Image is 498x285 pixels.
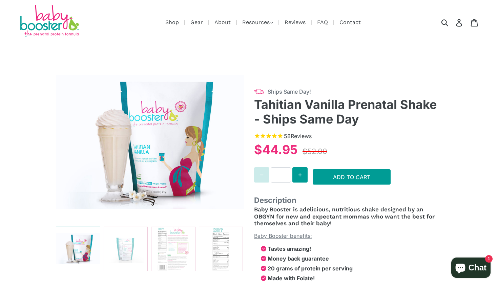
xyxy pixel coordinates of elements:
img: Tahitian Vanilla Prenatal Shake - Ships Same Day [56,227,100,271]
inbox-online-store-chat: Shopify online store chat [449,258,493,280]
div: $44.95 [254,140,297,159]
a: FAQ [314,18,331,26]
a: Contact [336,18,364,26]
span: Ships Same Day! [268,88,442,96]
button: Resources [239,17,276,27]
strong: 20 grams of protein per serving [268,265,353,272]
strong: Made with Folate! [268,275,315,282]
span: Baby Booster benefits: [254,232,312,239]
span: Baby Booster is a [254,206,303,213]
a: Shop [162,18,182,26]
button: Add to Cart [313,169,391,185]
span: 58 reviews [284,133,312,139]
h3: Tahitian Vanilla Prenatal Shake - Ships Same Day [254,97,442,127]
span: Add to Cart [333,174,370,180]
img: Baby Booster Prenatal Protein Supplements [19,5,80,38]
span: Description [254,195,442,206]
img: Tahitian Vanilla Prenatal Shake - Ships Same Day [56,60,244,223]
img: Tahitian Vanilla Prenatal Shake - Ships Same Day [151,227,195,271]
input: Search [443,15,462,30]
a: About [211,18,234,26]
button: Increase quantity for Tahitian Vanilla Prenatal Shake - Ships Same Day [292,167,308,183]
input: Quantity for Tahitian Vanilla Prenatal Shake - Ships Same Day [271,167,291,183]
h4: delicious, nutritious shake designed by an OBGYN for new and expectant mommas who want the best f... [254,206,442,227]
a: Reviews [281,18,309,26]
div: $52.00 [301,144,329,159]
span: Reviews [291,133,312,139]
strong: Money back guarantee [268,255,329,262]
img: Tahitian Vanilla Prenatal Shake - Ships Same Day [199,227,243,271]
img: Tahitian Vanilla Prenatal Shake - Ships Same Day [104,227,148,271]
strong: Tastes amazing! [268,245,311,252]
a: Gear [187,18,206,26]
span: Rated 4.7 out of 5 stars 58 reviews [254,132,442,141]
